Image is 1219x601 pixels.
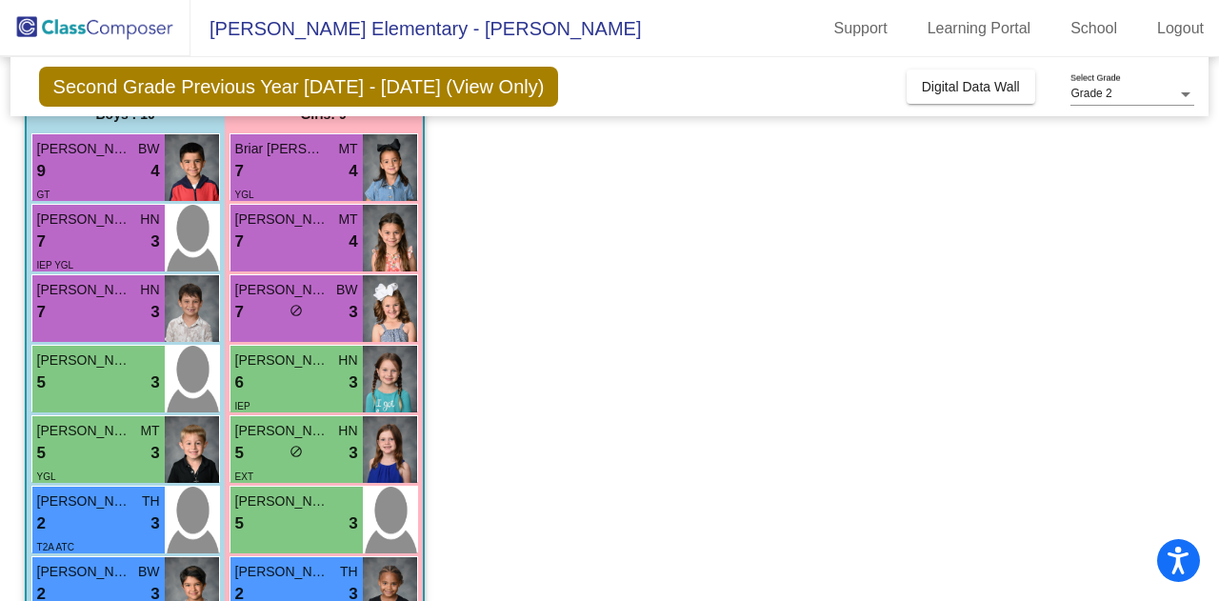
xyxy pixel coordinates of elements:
span: Briar [PERSON_NAME] [235,139,330,159]
span: [PERSON_NAME] [235,562,330,582]
span: Second Grade Previous Year [DATE] - [DATE] (View Only) [39,67,559,107]
span: [PERSON_NAME] [37,139,132,159]
a: School [1055,13,1132,44]
span: 4 [150,159,159,184]
span: HN [140,280,159,300]
span: TH [340,562,358,582]
span: 3 [150,371,159,395]
span: IEP YGL [37,260,74,270]
span: 2 [37,511,46,536]
span: 5 [37,441,46,466]
span: 3 [349,441,357,466]
span: 3 [150,441,159,466]
span: [PERSON_NAME] [235,210,330,230]
a: Learning Portal [912,13,1047,44]
span: [PERSON_NAME] [37,280,132,300]
span: 7 [235,230,244,254]
span: do_not_disturb_alt [290,304,303,317]
span: 7 [37,230,46,254]
span: [PERSON_NAME] [235,351,330,371]
span: [PERSON_NAME] [37,421,132,441]
span: Grade 2 [1070,87,1111,100]
span: 5 [235,511,244,536]
span: [PERSON_NAME] [235,280,330,300]
span: 9 [37,159,46,184]
span: [PERSON_NAME] [37,491,132,511]
span: T2A ATC [37,542,74,552]
span: 3 [349,300,357,325]
span: [PERSON_NAME] Elementary - [PERSON_NAME] [190,13,641,44]
span: 7 [37,300,46,325]
span: 7 [235,159,244,184]
span: 4 [349,230,357,254]
span: 3 [150,300,159,325]
span: YGL [235,190,254,200]
span: TH [142,491,160,511]
span: do_not_disturb_alt [290,445,303,458]
span: 3 [150,511,159,536]
a: Support [819,13,903,44]
span: MT [140,421,159,441]
span: YGL [37,471,56,482]
span: BW [138,139,160,159]
span: EXT [235,471,253,482]
span: BW [138,562,160,582]
a: Logout [1142,13,1219,44]
span: 3 [349,371,357,395]
span: GT [37,190,50,200]
span: BW [336,280,358,300]
span: 4 [349,159,357,184]
span: [PERSON_NAME] [235,421,330,441]
span: Digital Data Wall [922,79,1020,94]
span: HN [338,351,357,371]
span: IEP [235,401,250,411]
span: 6 [235,371,244,395]
span: 7 [235,300,244,325]
span: 3 [349,511,357,536]
button: Digital Data Wall [907,70,1035,104]
span: 5 [235,441,244,466]
span: HN [338,421,357,441]
span: [PERSON_NAME] [37,562,132,582]
span: 5 [37,371,46,395]
span: [PERSON_NAME] [37,351,132,371]
span: [PERSON_NAME] [37,210,132,230]
span: HN [140,210,159,230]
span: MT [338,139,357,159]
span: MT [338,210,357,230]
span: [PERSON_NAME] [235,491,330,511]
span: 3 [150,230,159,254]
